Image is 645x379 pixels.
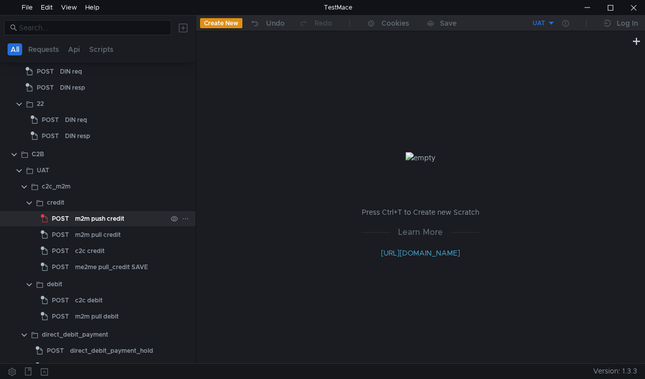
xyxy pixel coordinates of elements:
[533,19,545,28] div: UAT
[75,243,105,259] div: c2c credit
[37,96,44,111] div: 22
[381,17,409,29] div: Cookies
[52,211,69,226] span: POST
[593,364,637,378] span: Version: 1.3.3
[292,16,339,31] button: Redo
[86,43,116,55] button: Scripts
[266,17,285,29] div: Undo
[406,152,435,163] img: empty
[70,359,167,374] div: direct_debit_payment_response
[485,15,555,31] button: UAT
[42,129,59,144] span: POST
[32,147,44,162] div: С2B
[52,227,69,242] span: POST
[47,195,64,210] div: credit
[37,163,49,178] div: UAT
[75,260,148,275] div: me2me pull_credit SAVE
[60,80,85,95] div: DIN resp
[42,179,71,194] div: c2c_m2m
[42,112,59,128] span: POST
[75,309,119,324] div: m2m pull debit
[52,243,69,259] span: POST
[440,20,457,27] div: Save
[362,206,479,218] p: Press Ctrl+T to Create new Scratch
[60,64,82,79] div: DIN req
[37,64,54,79] span: POST
[8,43,22,55] button: All
[381,248,460,258] a: [URL][DOMAIN_NAME]
[47,343,64,358] span: POST
[242,16,292,31] button: Undo
[25,43,62,55] button: Requests
[47,359,64,374] span: POST
[617,17,638,29] div: Log In
[75,227,121,242] div: m2m pull credit
[314,17,332,29] div: Redo
[47,277,62,292] div: debit
[42,327,108,342] div: direct_debit_payment
[52,293,69,308] span: POST
[75,293,103,308] div: c2c debit
[75,211,124,226] div: m2m push credit
[52,260,69,275] span: POST
[200,18,242,28] button: Create New
[390,226,451,238] span: Learn More
[65,43,83,55] button: Api
[37,80,54,95] span: POST
[70,343,153,358] div: direct_debit_payment_hold
[52,309,69,324] span: POST
[65,129,90,144] div: DIN resp
[19,22,165,33] input: Search...
[65,112,87,128] div: DIN req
